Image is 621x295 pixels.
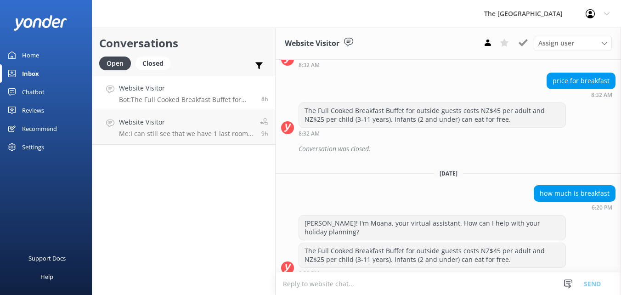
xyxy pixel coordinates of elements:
[119,96,254,104] p: Bot: The Full Cooked Breakfast Buffet for outside guests costs NZ$45 per adult and NZ$25 per chil...
[434,170,463,177] span: [DATE]
[547,73,615,89] div: price for breakfast
[299,243,565,267] div: The Full Cooked Breakfast Buffet for outside guests costs NZ$45 per adult and NZ$25 per child (3-...
[40,267,53,286] div: Help
[92,110,275,145] a: Website VisitorMe:I can still see that we have 1 last room available for [DATE]-[DATE]. We can ad...
[281,141,615,157] div: 2025-08-10T01:08:07.979
[119,117,253,127] h4: Website Visitor
[285,38,339,50] h3: Website Visitor
[592,205,612,210] strong: 6:20 PM
[135,57,170,70] div: Closed
[99,58,135,68] a: Open
[534,204,615,210] div: 12:20am 14-Aug-2025 (UTC -10:00) Pacific/Honolulu
[261,95,268,103] span: 12:20am 14-Aug-2025 (UTC -10:00) Pacific/Honolulu
[299,130,566,136] div: 02:32pm 09-Aug-2025 (UTC -10:00) Pacific/Honolulu
[299,131,320,136] strong: 8:32 AM
[534,186,615,201] div: how much is breakfast
[22,64,39,83] div: Inbox
[99,34,268,52] h2: Conversations
[119,130,253,138] p: Me: I can still see that we have 1 last room available for [DATE]-[DATE]. We can adjust the reser...
[299,270,566,277] div: 12:20am 14-Aug-2025 (UTC -10:00) Pacific/Honolulu
[135,58,175,68] a: Closed
[299,141,615,157] div: Conversation was closed.
[22,46,39,64] div: Home
[538,38,574,48] span: Assign user
[22,101,44,119] div: Reviews
[299,271,319,277] strong: 6:20 PM
[92,76,275,110] a: Website VisitorBot:The Full Cooked Breakfast Buffet for outside guests costs NZ$45 per adult and ...
[22,138,44,156] div: Settings
[119,83,254,93] h4: Website Visitor
[28,249,66,267] div: Support Docs
[534,36,612,51] div: Assign User
[591,92,612,98] strong: 8:32 AM
[299,103,565,127] div: The Full Cooked Breakfast Buffet for outside guests costs NZ$45 per adult and NZ$25 per child (3-...
[299,62,320,68] strong: 8:32 AM
[299,216,565,240] div: [PERSON_NAME]! I'm Moana, your virtual assistant. How can I help with your holiday planning?
[261,130,268,137] span: 11:56pm 13-Aug-2025 (UTC -10:00) Pacific/Honolulu
[22,119,57,138] div: Recommend
[99,57,131,70] div: Open
[22,83,45,101] div: Chatbot
[547,91,615,98] div: 02:32pm 09-Aug-2025 (UTC -10:00) Pacific/Honolulu
[14,15,67,30] img: yonder-white-logo.png
[299,62,566,68] div: 02:32pm 09-Aug-2025 (UTC -10:00) Pacific/Honolulu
